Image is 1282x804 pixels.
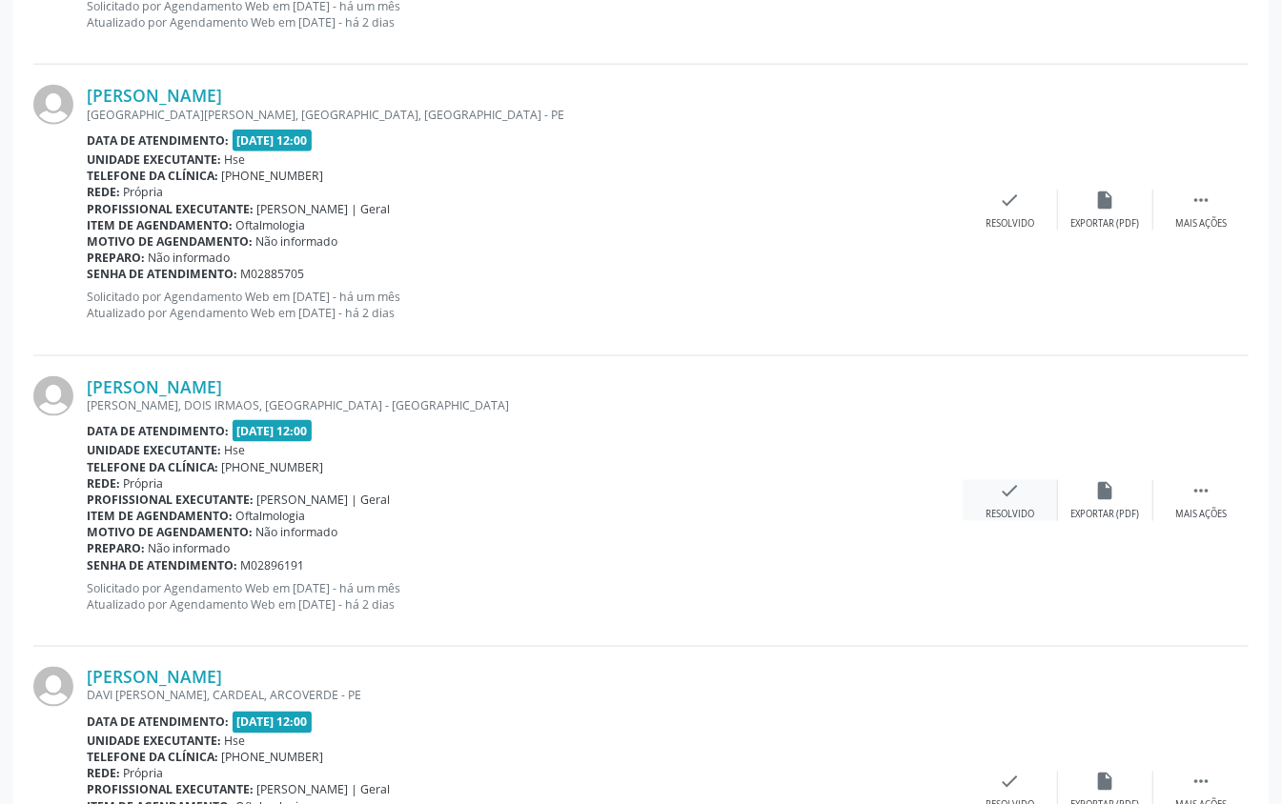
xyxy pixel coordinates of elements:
[33,85,73,125] img: img
[87,397,963,413] div: [PERSON_NAME], DOIS IRMAOS, [GEOGRAPHIC_DATA] - [GEOGRAPHIC_DATA]
[87,492,254,508] b: Profissional executante:
[87,508,233,524] b: Item de agendamento:
[233,420,313,442] span: [DATE] 12:00
[124,766,164,782] span: Própria
[87,782,254,798] b: Profissional executante:
[222,459,324,475] span: [PHONE_NUMBER]
[225,442,246,458] span: Hse
[87,233,253,250] b: Motivo de agendamento:
[87,151,221,168] b: Unidade executante:
[256,524,338,540] span: Não informado
[87,442,221,458] b: Unidade executante:
[236,217,306,233] span: Oftalmologia
[233,712,313,734] span: [DATE] 12:00
[149,250,231,266] span: Não informado
[124,184,164,200] span: Própria
[986,217,1034,231] div: Resolvido
[87,580,963,613] p: Solicitado por Agendamento Web em [DATE] - há um mês Atualizado por Agendamento Web em [DATE] - h...
[986,508,1034,521] div: Resolvido
[1095,190,1116,211] i: insert_drive_file
[87,688,963,704] div: DAVI [PERSON_NAME], CARDEAL, ARCOVERDE - PE
[1190,772,1211,793] i: 
[1190,190,1211,211] i: 
[87,85,222,106] a: [PERSON_NAME]
[236,508,306,524] span: Oftalmologia
[1095,480,1116,501] i: insert_drive_file
[1071,508,1140,521] div: Exportar (PDF)
[256,233,338,250] span: Não informado
[225,734,246,750] span: Hse
[241,266,305,282] span: M02885705
[233,130,313,151] span: [DATE] 12:00
[33,376,73,416] img: img
[87,168,218,184] b: Telefone da clínica:
[87,524,253,540] b: Motivo de agendamento:
[1000,480,1021,501] i: check
[87,734,221,750] b: Unidade executante:
[225,151,246,168] span: Hse
[87,217,233,233] b: Item de agendamento:
[87,107,963,123] div: [GEOGRAPHIC_DATA][PERSON_NAME], [GEOGRAPHIC_DATA], [GEOGRAPHIC_DATA] - PE
[1000,772,1021,793] i: check
[87,266,237,282] b: Senha de atendimento:
[1071,217,1140,231] div: Exportar (PDF)
[1095,772,1116,793] i: insert_drive_file
[33,667,73,707] img: img
[222,168,324,184] span: [PHONE_NUMBER]
[87,766,120,782] b: Rede:
[1175,508,1227,521] div: Mais ações
[87,201,254,217] b: Profissional executante:
[87,184,120,200] b: Rede:
[257,782,391,798] span: [PERSON_NAME] | Geral
[257,201,391,217] span: [PERSON_NAME] | Geral
[87,250,145,266] b: Preparo:
[87,475,120,492] b: Rede:
[87,132,229,149] b: Data de atendimento:
[87,750,218,766] b: Telefone da clínica:
[87,376,222,397] a: [PERSON_NAME]
[87,714,229,731] b: Data de atendimento:
[87,557,237,573] b: Senha de atendimento:
[1175,217,1227,231] div: Mais ações
[1000,190,1021,211] i: check
[257,492,391,508] span: [PERSON_NAME] | Geral
[124,475,164,492] span: Própria
[241,557,305,573] span: M02896191
[87,540,145,556] b: Preparo:
[149,540,231,556] span: Não informado
[87,667,222,688] a: [PERSON_NAME]
[222,750,324,766] span: [PHONE_NUMBER]
[87,423,229,439] b: Data de atendimento:
[1190,480,1211,501] i: 
[87,289,963,321] p: Solicitado por Agendamento Web em [DATE] - há um mês Atualizado por Agendamento Web em [DATE] - h...
[87,459,218,475] b: Telefone da clínica:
